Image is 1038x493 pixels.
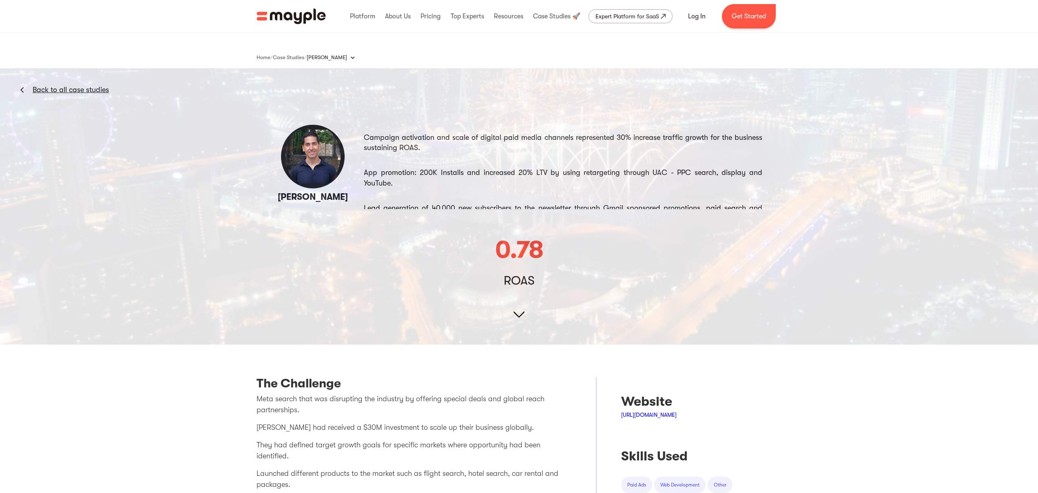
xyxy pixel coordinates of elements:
[257,394,572,416] p: Meta search that was disrupting the industry by offering special deals and global reach partnersh...
[621,448,733,464] div: Skills Used
[257,9,326,24] a: home
[304,53,307,62] div: /
[257,440,572,462] p: They had defined target growth goals for specific markets where opportunity had been identified.
[257,9,326,24] img: Mayple logo
[257,422,572,433] p: [PERSON_NAME] had received a $30M investment to scale up their business globally.
[589,9,673,23] a: Expert Platform for SaaS
[418,3,443,29] div: Pricing
[621,394,733,410] div: Website
[492,3,525,29] div: Resources
[383,3,413,29] div: About Us
[627,481,646,489] div: paid ads
[722,4,776,29] a: Get Started
[257,53,270,62] a: Home
[621,411,677,418] a: [URL][DOMAIN_NAME]
[348,3,377,29] div: Platform
[33,85,109,95] a: Back to all case studies
[449,3,486,29] div: Top Experts
[307,49,363,66] div: [PERSON_NAME]
[678,7,715,26] a: Log In
[595,11,659,21] div: Expert Platform for SaaS
[714,481,726,489] div: other
[273,53,304,62] a: Case Studies
[257,468,572,490] p: Launched different products to the market such as flight search, hotel search, car rental and pac...
[257,377,572,394] h3: The Challenge
[270,53,273,62] div: /
[660,481,699,489] div: web development
[307,53,347,62] div: [PERSON_NAME]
